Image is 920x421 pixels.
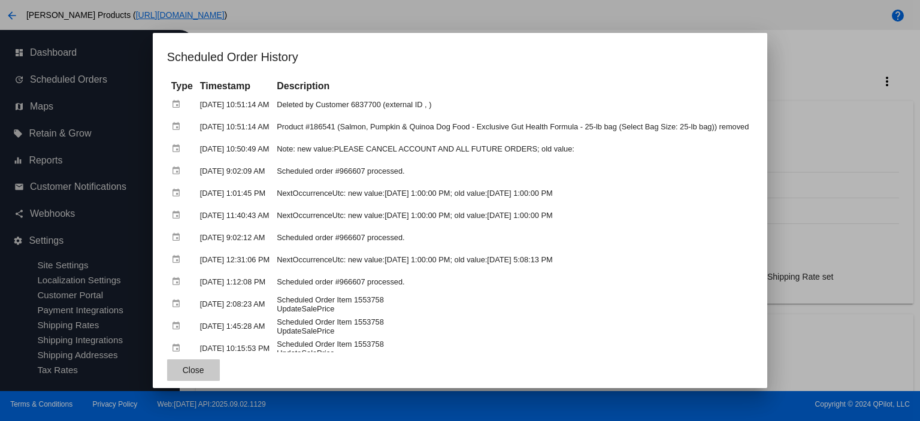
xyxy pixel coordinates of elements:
td: Scheduled order #966607 processed. [274,271,752,292]
th: Description [274,80,752,93]
td: [DATE] 10:15:53 PM [197,338,273,359]
span: Close [183,365,204,375]
mat-icon: event [171,117,186,136]
td: Scheduled Order Item 1553758 UpdateSalePrice [274,293,752,314]
td: Scheduled Order Item 1553758 UpdateSalePrice [274,316,752,337]
td: [DATE] 1:12:08 PM [197,271,273,292]
mat-icon: event [171,162,186,180]
td: [DATE] 12:31:06 PM [197,249,273,270]
td: NextOccurrenceUtc: new value:[DATE] 1:00:00 PM; old value:[DATE] 1:00:00 PM [274,205,752,226]
td: NextOccurrenceUtc: new value:[DATE] 1:00:00 PM; old value:[DATE] 5:08:13 PM [274,249,752,270]
mat-icon: event [171,140,186,158]
td: [DATE] 2:08:23 AM [197,293,273,314]
h1: Scheduled Order History [167,47,753,66]
mat-icon: event [171,228,186,247]
mat-icon: event [171,317,186,335]
mat-icon: event [171,272,186,291]
td: NextOccurrenceUtc: new value:[DATE] 1:00:00 PM; old value:[DATE] 1:00:00 PM [274,183,752,204]
td: [DATE] 1:01:45 PM [197,183,273,204]
td: Scheduled Order Item 1553758 UpdateSalePrice [274,338,752,359]
td: [DATE] 10:51:14 AM [197,116,273,137]
td: [DATE] 1:45:28 AM [197,316,273,337]
mat-icon: event [171,295,186,313]
button: Close dialog [167,359,220,381]
td: Note: new value:PLEASE CANCEL ACCOUNT AND ALL FUTURE ORDERS; old value: [274,138,752,159]
mat-icon: event [171,339,186,358]
td: Scheduled order #966607 processed. [274,160,752,181]
td: [DATE] 11:40:43 AM [197,205,273,226]
td: [DATE] 9:02:09 AM [197,160,273,181]
td: Product #186541 (Salmon, Pumpkin & Quinoa Dog Food - Exclusive Gut Health Formula - 25-lb bag (Se... [274,116,752,137]
td: [DATE] 10:50:49 AM [197,138,273,159]
th: Timestamp [197,80,273,93]
mat-icon: event [171,184,186,202]
td: Deleted by Customer 6837700 (external ID , ) [274,94,752,115]
td: [DATE] 10:51:14 AM [197,94,273,115]
td: Scheduled order #966607 processed. [274,227,752,248]
mat-icon: event [171,250,186,269]
td: [DATE] 9:02:12 AM [197,227,273,248]
mat-icon: event [171,206,186,225]
th: Type [168,80,196,93]
mat-icon: event [171,95,186,114]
